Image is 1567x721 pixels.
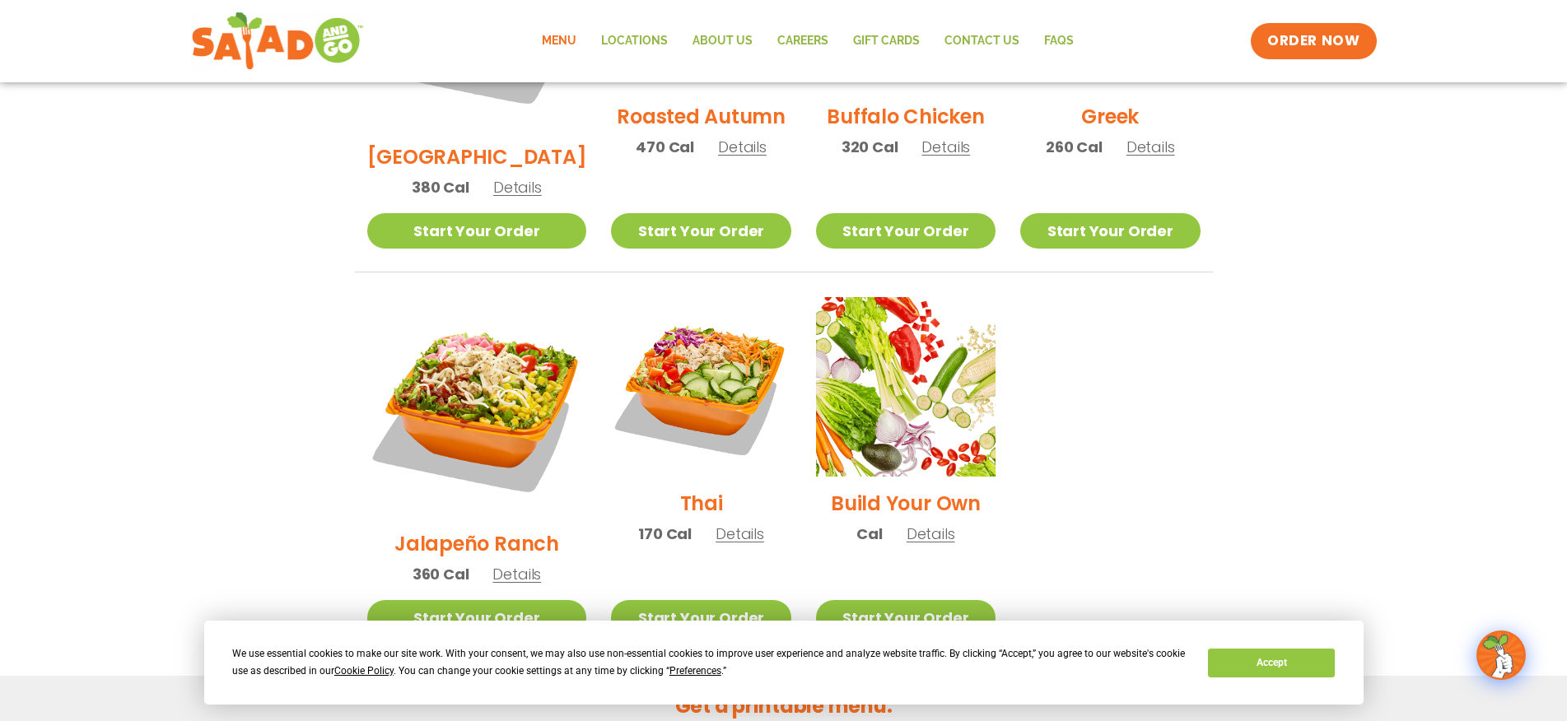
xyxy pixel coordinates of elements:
span: 320 Cal [842,136,898,158]
a: About Us [680,22,765,60]
a: ORDER NOW [1251,23,1376,59]
a: Start Your Order [367,600,587,635]
span: Cookie Policy [334,665,394,677]
img: new-SAG-logo-768×292 [191,8,365,74]
img: wpChatIcon [1478,632,1524,678]
span: Details [493,177,542,198]
img: Product photo for Build Your Own [816,297,996,477]
nav: Menu [529,22,1086,60]
div: We use essential cookies to make our site work. With your consent, we may also use non-essential ... [232,645,1188,680]
a: Careers [765,22,841,60]
span: 170 Cal [638,523,692,545]
img: Product photo for Thai Salad [611,297,790,477]
h2: Roasted Autumn [617,102,786,131]
a: Start Your Order [611,600,790,635]
span: Cal [856,523,882,545]
h2: Jalapeño Ranch [394,529,559,558]
span: 380 Cal [412,176,469,198]
span: 260 Cal [1046,136,1103,158]
span: 360 Cal [413,563,469,585]
h2: Thai [680,489,723,518]
span: Details [907,523,955,544]
span: Details [921,137,970,157]
a: Contact Us [932,22,1032,60]
a: Menu [529,22,589,60]
span: Preferences [669,665,721,677]
a: Start Your Order [367,213,587,249]
a: Start Your Order [1020,213,1200,249]
h2: [GEOGRAPHIC_DATA] [367,142,587,171]
h2: Get a printable menu: [355,691,1213,720]
span: Details [492,564,541,584]
a: Start Your Order [816,600,996,635]
a: GIFT CARDS [841,22,932,60]
span: Details [1126,137,1175,157]
div: Cookie Consent Prompt [204,621,1364,705]
a: Start Your Order [816,213,996,249]
a: Locations [589,22,680,60]
span: Details [716,523,764,544]
a: FAQs [1032,22,1086,60]
span: 470 Cal [636,136,694,158]
h2: Build Your Own [831,489,981,518]
button: Accept [1208,649,1335,677]
h2: Buffalo Chicken [827,102,984,131]
span: ORDER NOW [1267,31,1359,51]
a: Start Your Order [611,213,790,249]
img: Product photo for Jalapeño Ranch Salad [367,297,587,517]
span: Details [718,137,767,157]
h2: Greek [1081,102,1139,131]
